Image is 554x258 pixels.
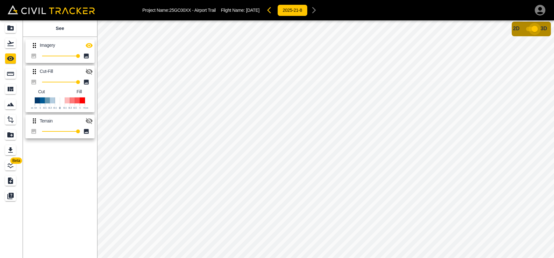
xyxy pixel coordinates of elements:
[142,8,216,13] p: Project Name: 25GC00XX - Airport Trail
[541,26,547,31] span: 3D
[513,26,519,31] span: 2D
[8,5,95,14] img: Civil Tracker
[221,8,259,13] p: Flight Name:
[246,8,259,13] span: [DATE]
[277,4,308,16] button: 2025-21-8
